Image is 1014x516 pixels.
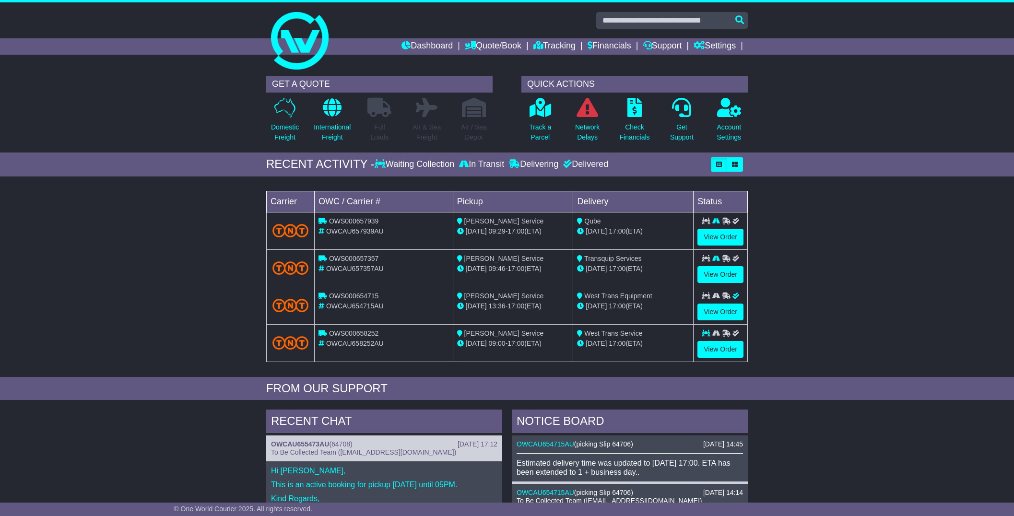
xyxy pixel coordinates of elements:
[517,458,743,477] div: Estimated delivery time was updated to [DATE] 17:00. ETA has been extended to 1 + business day..
[533,38,576,55] a: Tracking
[670,122,694,142] p: Get Support
[329,292,379,300] span: OWS000654715
[464,329,544,337] span: [PERSON_NAME] Service
[517,489,743,497] div: ( )
[717,122,742,142] p: Account Settings
[577,440,631,448] span: picking Slip 64706
[466,227,487,235] span: [DATE]
[313,97,351,148] a: InternationalFreight
[588,38,631,55] a: Financials
[271,122,299,142] p: Domestic Freight
[458,440,497,448] div: [DATE] 17:12
[573,191,694,212] td: Delivery
[521,76,748,93] div: QUICK ACTIONS
[326,227,384,235] span: OWCAU657939AU
[697,229,743,246] a: View Order
[272,299,308,312] img: TNT_Domestic.png
[507,340,524,347] span: 17:00
[271,494,497,503] p: Kind Regards,
[326,340,384,347] span: OWCAU658252AU
[697,304,743,320] a: View Order
[609,265,625,272] span: 17:00
[315,191,453,212] td: OWC / Carrier #
[575,97,600,148] a: NetworkDelays
[529,122,551,142] p: Track a Parcel
[266,410,502,435] div: RECENT CHAT
[272,336,308,349] img: TNT_Domestic.png
[466,340,487,347] span: [DATE]
[619,97,650,148] a: CheckFinancials
[512,410,748,435] div: NOTICE BOARD
[331,440,350,448] span: 64708
[575,122,600,142] p: Network Delays
[457,339,569,349] div: - (ETA)
[464,217,544,225] span: [PERSON_NAME] Service
[489,340,506,347] span: 09:00
[465,38,521,55] a: Quote/Book
[466,302,487,310] span: [DATE]
[489,302,506,310] span: 13:36
[461,122,487,142] p: Air / Sea Depot
[577,301,689,311] div: (ETA)
[401,38,453,55] a: Dashboard
[271,440,497,448] div: ( )
[561,159,608,170] div: Delivered
[586,227,607,235] span: [DATE]
[457,301,569,311] div: - (ETA)
[609,302,625,310] span: 17:00
[326,302,384,310] span: OWCAU654715AU
[272,224,308,237] img: TNT_Domestic.png
[329,329,379,337] span: OWS000658252
[584,292,652,300] span: West Trans Equipment
[517,440,574,448] a: OWCAU654715AU
[413,122,441,142] p: Air & Sea Freight
[267,191,315,212] td: Carrier
[517,497,702,504] span: To Be Collected Team ([EMAIL_ADDRESS][DOMAIN_NAME])
[271,466,497,475] p: Hi [PERSON_NAME],
[609,227,625,235] span: 17:00
[584,255,641,262] span: Transquip Services
[507,227,524,235] span: 17:00
[586,265,607,272] span: [DATE]
[272,261,308,274] img: TNT_Domestic.png
[314,122,351,142] p: International Freight
[466,265,487,272] span: [DATE]
[457,264,569,274] div: - (ETA)
[174,505,312,513] span: © One World Courier 2025. All rights reserved.
[577,264,689,274] div: (ETA)
[584,329,642,337] span: West Trans Service
[266,76,493,93] div: GET A QUOTE
[489,265,506,272] span: 09:46
[703,489,743,497] div: [DATE] 14:14
[507,265,524,272] span: 17:00
[703,440,743,448] div: [DATE] 14:45
[507,302,524,310] span: 17:00
[507,159,561,170] div: Delivering
[577,339,689,349] div: (ETA)
[271,97,299,148] a: DomesticFreight
[670,97,694,148] a: GetSupport
[577,226,689,236] div: (ETA)
[586,302,607,310] span: [DATE]
[584,217,601,225] span: Qube
[489,227,506,235] span: 09:29
[266,382,748,396] div: FROM OUR SUPPORT
[457,226,569,236] div: - (ETA)
[266,157,375,171] div: RECENT ACTIVITY -
[367,122,391,142] p: Full Loads
[529,97,552,148] a: Track aParcel
[643,38,682,55] a: Support
[577,489,631,496] span: picking Slip 64706
[586,340,607,347] span: [DATE]
[453,191,573,212] td: Pickup
[697,341,743,358] a: View Order
[620,122,650,142] p: Check Financials
[271,480,497,489] p: This is an active booking for pickup [DATE] until 05PM.
[329,255,379,262] span: OWS000657357
[271,440,329,448] a: OWCAU655473AU
[517,440,743,448] div: ( )
[694,191,748,212] td: Status
[464,292,544,300] span: [PERSON_NAME] Service
[609,340,625,347] span: 17:00
[329,217,379,225] span: OWS000657939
